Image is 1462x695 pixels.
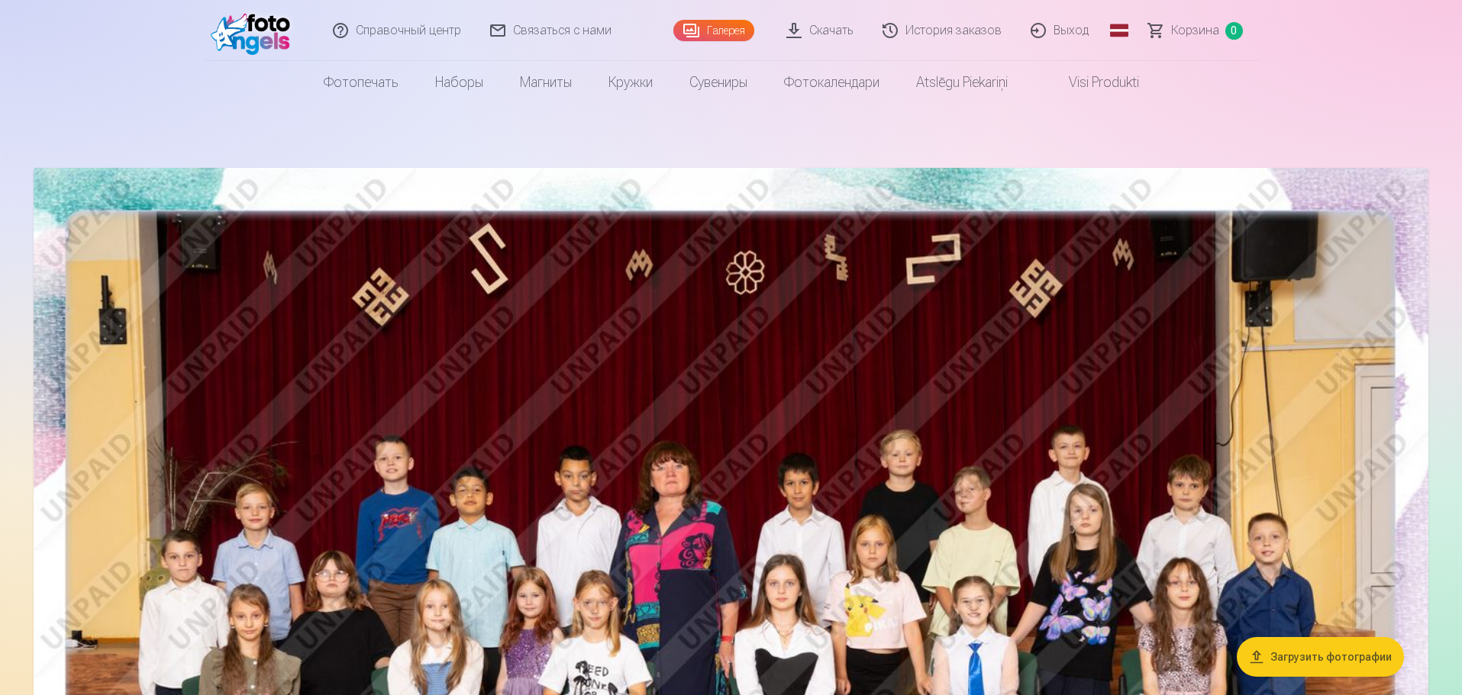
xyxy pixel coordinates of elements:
[417,61,502,104] a: Наборы
[324,74,399,90] font: Фотопечать
[1171,23,1219,37] font: Корзина
[1231,24,1237,37] font: 0
[1270,651,1392,663] font: Загрузить фотографии
[590,61,671,104] a: Кружки
[784,74,879,90] font: Фотокалендари
[211,6,299,55] img: /fa1
[520,74,572,90] font: Магниты
[905,23,1002,37] font: История заказов
[707,24,745,37] font: Галерея
[766,61,898,104] a: Фотокалендари
[689,74,747,90] font: Сувениры
[513,23,612,37] font: Связаться с нами
[671,61,766,104] a: Сувениры
[673,20,754,41] a: Галерея
[898,61,1026,104] a: Atslēgu piekariņi
[356,23,461,37] font: Справочный центр
[809,23,854,37] font: Скачать
[1026,61,1157,104] a: Visi produkti
[1054,23,1089,37] font: Выход
[305,61,417,104] a: Фотопечать
[435,74,483,90] font: Наборы
[608,74,653,90] font: Кружки
[502,61,590,104] a: Магниты
[1237,637,1404,677] button: Загрузить фотографии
